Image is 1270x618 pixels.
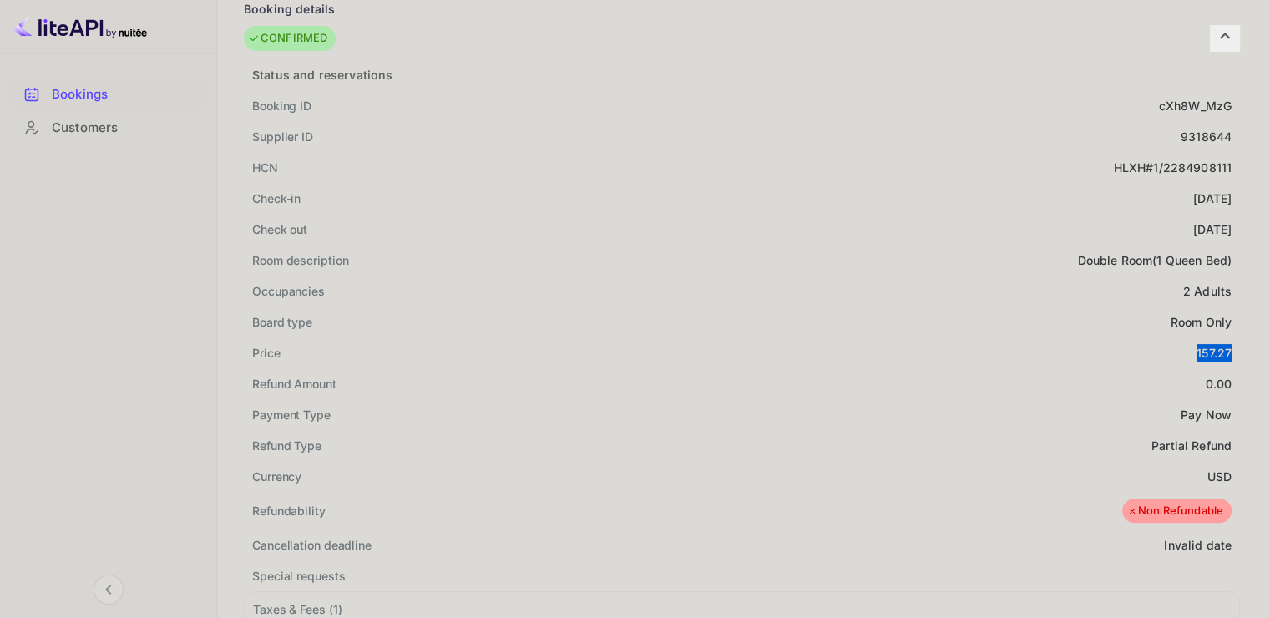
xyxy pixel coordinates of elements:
[13,13,147,40] img: LiteAPI logo
[252,567,345,585] div: Special requests
[10,79,206,111] div: Bookings
[252,190,301,207] div: Check-in
[52,119,198,138] div: Customers
[252,128,313,145] div: Supplier ID
[1159,97,1232,114] div: cXh8W_MzG
[1193,220,1232,238] div: [DATE]
[1151,437,1232,454] div: Partial Refund
[252,251,348,269] div: Room description
[10,112,206,143] a: Customers
[252,282,325,300] div: Occupancies
[253,600,342,618] div: Taxes & Fees ( 1 )
[1205,375,1232,393] div: 0.00
[252,159,278,176] div: HCN
[1197,344,1232,362] div: 157.27
[10,112,206,144] div: Customers
[1183,282,1232,300] div: 2 Adults
[1113,159,1232,176] div: HLXH#1/2284908111
[252,220,307,238] div: Check out
[1126,503,1223,519] div: Non Refundable
[1193,190,1232,207] div: [DATE]
[252,502,326,519] div: Refundability
[252,437,321,454] div: Refund Type
[1181,406,1232,423] div: Pay Now
[1181,128,1232,145] div: 9318644
[252,66,392,84] div: Status and reservations
[252,406,331,423] div: Payment Type
[1077,251,1232,269] div: Double Room(1 Queen Bed)
[1171,313,1232,331] div: Room Only
[252,313,312,331] div: Board type
[52,85,198,104] div: Bookings
[10,79,206,109] a: Bookings
[248,30,327,47] div: CONFIRMED
[252,375,336,393] div: Refund Amount
[1207,468,1232,485] div: USD
[252,344,281,362] div: Price
[252,536,372,554] div: Cancellation deadline
[252,97,311,114] div: Booking ID
[1164,536,1232,554] div: Invalid date
[252,468,301,485] div: Currency
[94,575,124,605] button: Collapse navigation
